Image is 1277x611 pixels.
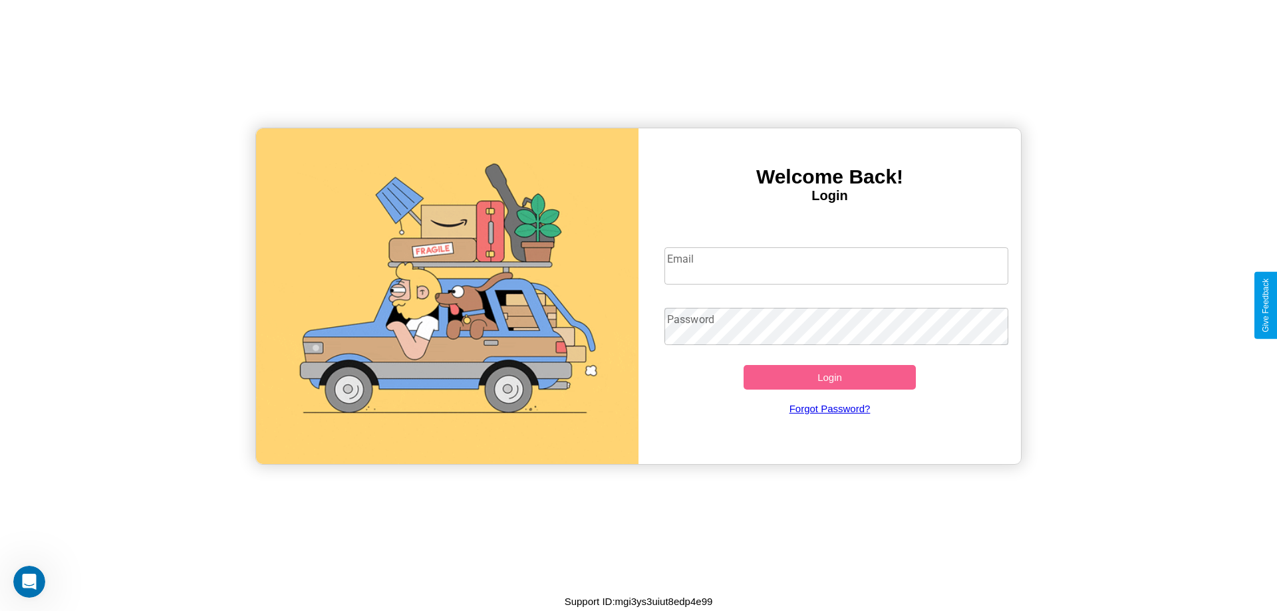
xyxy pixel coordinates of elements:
[638,166,1021,188] h3: Welcome Back!
[565,592,713,610] p: Support ID: mgi3ys3uiut8edp4e99
[1261,279,1270,332] div: Give Feedback
[13,566,45,598] iframe: Intercom live chat
[658,390,1002,428] a: Forgot Password?
[256,128,638,464] img: gif
[744,365,916,390] button: Login
[638,188,1021,203] h4: Login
